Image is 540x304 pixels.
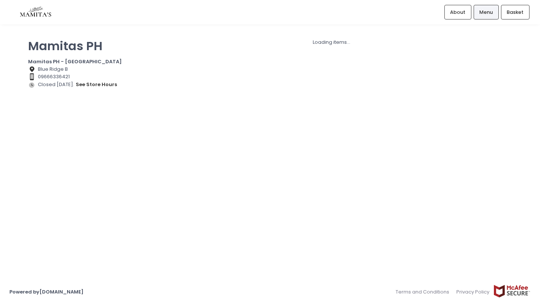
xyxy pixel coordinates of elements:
div: Blue Ridge B [28,66,142,73]
b: Mamitas PH - [GEOGRAPHIC_DATA] [28,58,122,65]
a: Privacy Policy [453,285,493,299]
div: Loading items... [151,39,512,46]
button: see store hours [75,80,117,89]
a: About [444,5,471,19]
span: Menu [479,9,493,16]
span: Basket [507,9,523,16]
a: Powered by[DOMAIN_NAME] [9,288,84,295]
div: Closed [DATE]. [28,80,142,89]
div: 09666336421 [28,73,142,80]
span: About [450,9,465,16]
img: logo [9,6,62,19]
img: mcafee-secure [493,285,531,298]
a: Menu [474,5,499,19]
p: Mamitas PH [28,39,142,53]
a: Terms and Conditions [396,285,453,299]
